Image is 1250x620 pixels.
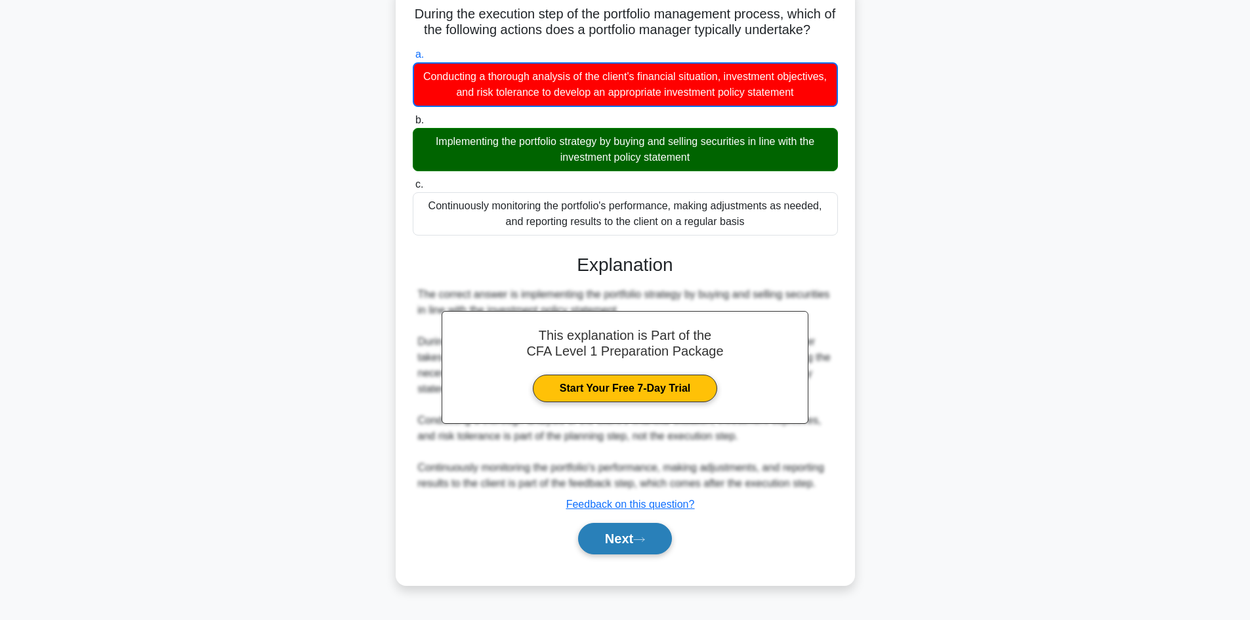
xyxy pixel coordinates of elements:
h5: During the execution step of the portfolio management process, which of the following actions doe... [411,6,839,39]
span: b. [415,114,424,125]
div: Implementing the portfolio strategy by buying and selling securities in line with the investment ... [413,128,838,171]
a: Feedback on this question? [566,499,695,510]
span: a. [415,49,424,60]
span: c. [415,178,423,190]
h3: Explanation [421,254,830,276]
div: The correct answer is implementing the portfolio strategy by buying and selling securities in lin... [418,287,833,491]
div: Conducting a thorough analysis of the client's financial situation, investment objectives, and ri... [413,62,838,107]
div: Continuously monitoring the portfolio's performance, making adjustments as needed, and reporting ... [413,192,838,236]
button: Next [578,523,672,554]
a: Start Your Free 7-Day Trial [533,375,717,402]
